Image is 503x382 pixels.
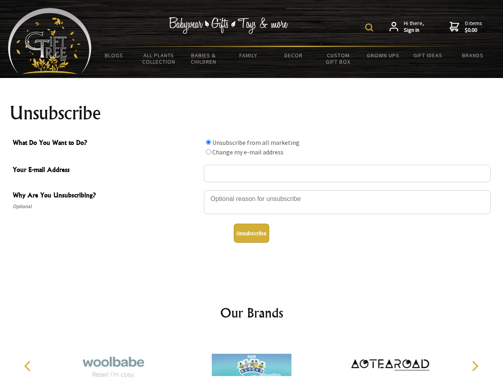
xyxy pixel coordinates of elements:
[360,47,405,64] a: Grown Ups
[204,190,491,214] textarea: Why Are You Unsubscribing?
[212,138,299,146] label: Unsubscribe from all marketing
[206,140,211,145] input: What Do You Want to Do?
[226,47,271,64] a: Family
[92,47,137,64] a: BLOGS
[212,148,284,156] label: Change my e-mail address
[181,47,226,70] a: Babies & Children
[169,17,288,34] img: Babywear - Gifts - Toys & more
[465,19,482,34] span: 0 items
[20,357,37,375] button: Previous
[316,47,361,70] a: Custom Gift Box
[137,47,182,70] a: All Plants Collection
[204,165,491,182] input: Your E-mail Address
[8,8,92,74] img: Babyware - Gifts - Toys and more...
[13,138,200,149] span: What Do You Want to Do?
[13,165,200,176] span: Your E-mail Address
[16,303,487,322] h2: Our Brands
[466,357,483,375] button: Next
[450,20,482,34] a: 0 items$0.00
[271,47,316,64] a: Decor
[389,20,424,34] a: Hi there,Sign in
[405,47,450,64] a: Gift Ideas
[206,149,211,154] input: What Do You Want to Do?
[404,20,424,34] span: Hi there,
[10,103,494,123] h1: Unsubscribe
[450,47,495,64] a: Brands
[365,23,373,31] img: product search
[13,190,200,202] span: Why Are You Unsubscribing?
[13,202,200,211] span: Optional
[465,27,482,34] strong: $0.00
[404,27,424,34] strong: Sign in
[234,224,269,243] button: Unsubscribe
